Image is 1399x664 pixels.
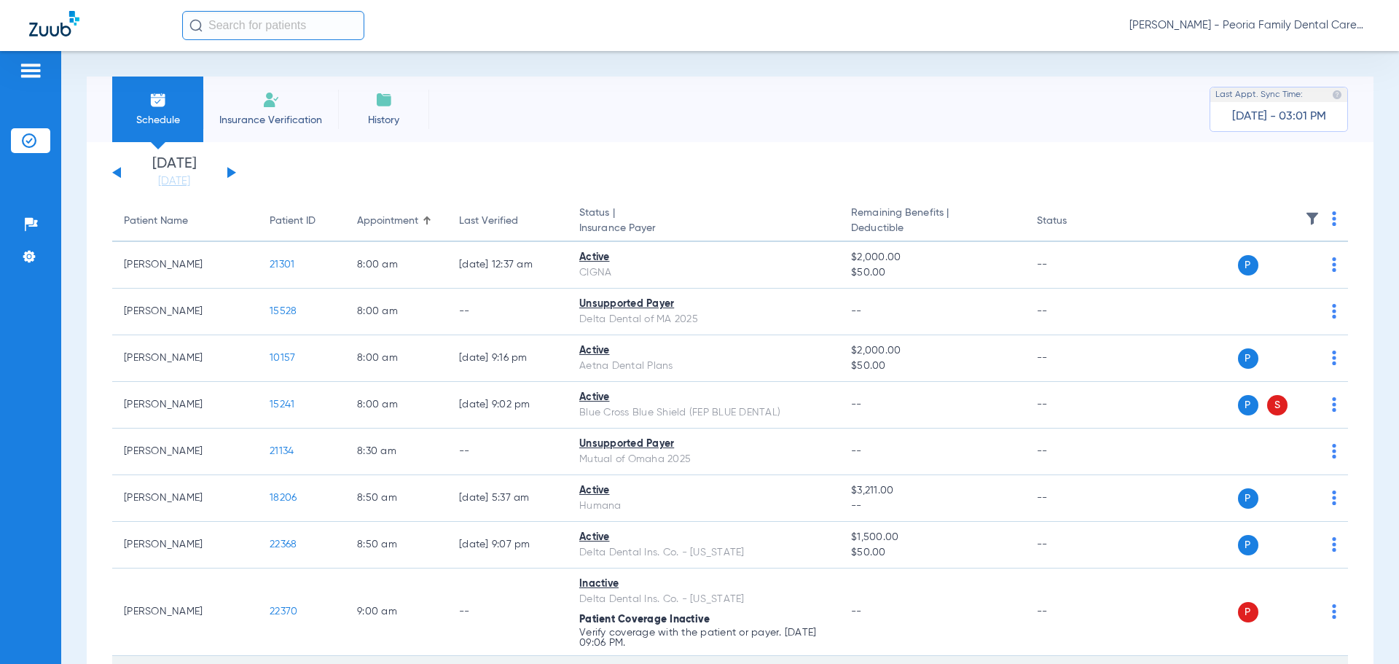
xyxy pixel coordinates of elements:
[130,157,218,189] li: [DATE]
[1238,602,1258,622] span: P
[1332,397,1336,412] img: group-dot-blue.svg
[1332,491,1336,505] img: group-dot-blue.svg
[447,429,568,475] td: --
[851,545,1013,561] span: $50.00
[1332,351,1336,365] img: group-dot-blue.svg
[345,382,447,429] td: 8:00 AM
[345,429,447,475] td: 8:30 AM
[579,614,710,625] span: Patient Coverage Inactive
[447,569,568,656] td: --
[1238,488,1258,509] span: P
[1025,201,1124,242] th: Status
[1238,395,1258,415] span: P
[579,221,828,236] span: Insurance Payer
[112,475,258,522] td: [PERSON_NAME]
[579,359,828,374] div: Aetna Dental Plans
[19,62,42,79] img: hamburger-icon
[345,475,447,522] td: 8:50 AM
[112,289,258,335] td: [PERSON_NAME]
[375,91,393,109] img: History
[447,335,568,382] td: [DATE] 9:16 PM
[123,113,192,128] span: Schedule
[270,259,294,270] span: 21301
[579,452,828,467] div: Mutual of Omaha 2025
[29,11,79,36] img: Zuub Logo
[851,606,862,617] span: --
[345,242,447,289] td: 8:00 AM
[1025,522,1124,569] td: --
[112,335,258,382] td: [PERSON_NAME]
[851,250,1013,265] span: $2,000.00
[839,201,1024,242] th: Remaining Benefits |
[130,174,218,189] a: [DATE]
[579,483,828,499] div: Active
[189,19,203,32] img: Search Icon
[1232,109,1326,124] span: [DATE] - 03:01 PM
[459,214,556,229] div: Last Verified
[1332,90,1342,100] img: last sync help info
[1025,429,1124,475] td: --
[1025,289,1124,335] td: --
[459,214,518,229] div: Last Verified
[357,214,436,229] div: Appointment
[1332,444,1336,458] img: group-dot-blue.svg
[270,306,297,316] span: 15528
[447,475,568,522] td: [DATE] 5:37 AM
[579,312,828,327] div: Delta Dental of MA 2025
[568,201,839,242] th: Status |
[851,483,1013,499] span: $3,211.00
[579,297,828,312] div: Unsupported Payer
[112,429,258,475] td: [PERSON_NAME]
[1238,535,1258,555] span: P
[1238,255,1258,276] span: P
[1025,475,1124,522] td: --
[851,221,1013,236] span: Deductible
[182,11,364,40] input: Search for patients
[270,214,334,229] div: Patient ID
[1267,395,1288,415] span: S
[1025,335,1124,382] td: --
[851,306,862,316] span: --
[1332,604,1336,619] img: group-dot-blue.svg
[270,446,294,456] span: 21134
[579,499,828,514] div: Humana
[112,382,258,429] td: [PERSON_NAME]
[345,289,447,335] td: 8:00 AM
[270,214,316,229] div: Patient ID
[112,242,258,289] td: [PERSON_NAME]
[357,214,418,229] div: Appointment
[1129,18,1370,33] span: [PERSON_NAME] - Peoria Family Dental Care
[851,399,862,410] span: --
[149,91,167,109] img: Schedule
[579,592,828,607] div: Delta Dental Ins. Co. - [US_STATE]
[262,91,280,109] img: Manual Insurance Verification
[579,390,828,405] div: Active
[579,628,828,648] p: Verify coverage with the patient or payer. [DATE] 09:06 PM.
[1332,537,1336,552] img: group-dot-blue.svg
[851,359,1013,374] span: $50.00
[447,242,568,289] td: [DATE] 12:37 AM
[579,405,828,421] div: Blue Cross Blue Shield (FEP BLUE DENTAL)
[345,335,447,382] td: 8:00 AM
[270,606,297,617] span: 22370
[851,265,1013,281] span: $50.00
[447,522,568,569] td: [DATE] 9:07 PM
[851,446,862,456] span: --
[447,289,568,335] td: --
[214,113,327,128] span: Insurance Verification
[345,569,447,656] td: 9:00 AM
[851,530,1013,545] span: $1,500.00
[112,569,258,656] td: [PERSON_NAME]
[112,522,258,569] td: [PERSON_NAME]
[579,545,828,561] div: Delta Dental Ins. Co. - [US_STATE]
[1025,242,1124,289] td: --
[349,113,418,128] span: History
[1332,257,1336,272] img: group-dot-blue.svg
[124,214,188,229] div: Patient Name
[851,343,1013,359] span: $2,000.00
[851,499,1013,514] span: --
[1238,348,1258,369] span: P
[447,382,568,429] td: [DATE] 9:02 PM
[579,530,828,545] div: Active
[1025,569,1124,656] td: --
